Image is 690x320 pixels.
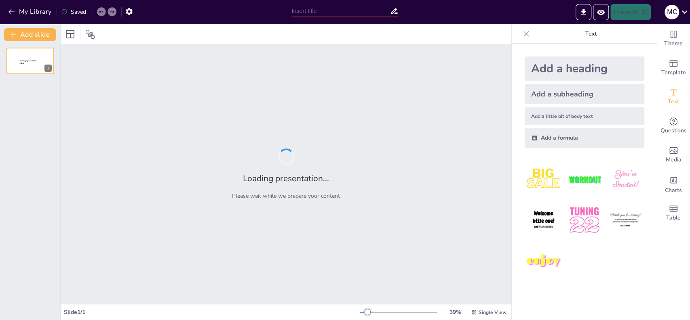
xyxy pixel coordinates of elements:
[664,39,683,48] span: Theme
[566,201,603,239] img: 5.jpeg
[525,128,644,148] div: Add a formula
[525,84,644,104] div: Add a subheading
[445,308,465,316] div: 39 %
[525,107,644,125] div: Add a little bit of body text
[668,97,679,106] span: Text
[657,82,690,111] div: Add text boxes
[243,173,329,184] h2: Loading presentation...
[6,5,55,18] button: My Library
[665,186,682,195] span: Charts
[479,309,506,316] span: Single View
[607,161,644,198] img: 3.jpeg
[666,155,682,164] span: Media
[525,56,644,81] div: Add a heading
[665,4,679,20] button: M C
[525,243,562,280] img: 7.jpeg
[660,126,687,135] span: Questions
[657,111,690,140] div: Get real-time input from your audience
[61,8,86,16] div: Saved
[291,5,390,17] input: Insert title
[593,4,609,20] button: Preview Presentation
[661,68,686,77] span: Template
[20,60,37,65] span: Sendsteps presentation editor
[657,169,690,199] div: Add charts and graphs
[533,24,649,44] p: Text
[657,140,690,169] div: Add images, graphics, shapes or video
[525,161,562,198] img: 1.jpeg
[64,28,77,41] div: Layout
[610,4,651,20] button: Present
[4,28,56,41] button: Add slide
[607,201,644,239] img: 6.jpeg
[64,308,360,316] div: Slide 1 / 1
[576,4,591,20] button: Export to PowerPoint
[525,201,562,239] img: 4.jpeg
[657,199,690,228] div: Add a table
[566,161,603,198] img: 2.jpeg
[666,213,681,222] span: Table
[657,53,690,82] div: Add ready made slides
[85,29,95,39] span: Position
[6,48,54,74] div: 1
[657,24,690,53] div: Change the overall theme
[232,192,340,200] p: Please wait while we prepare your content
[44,65,52,72] div: 1
[665,5,679,19] div: M C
